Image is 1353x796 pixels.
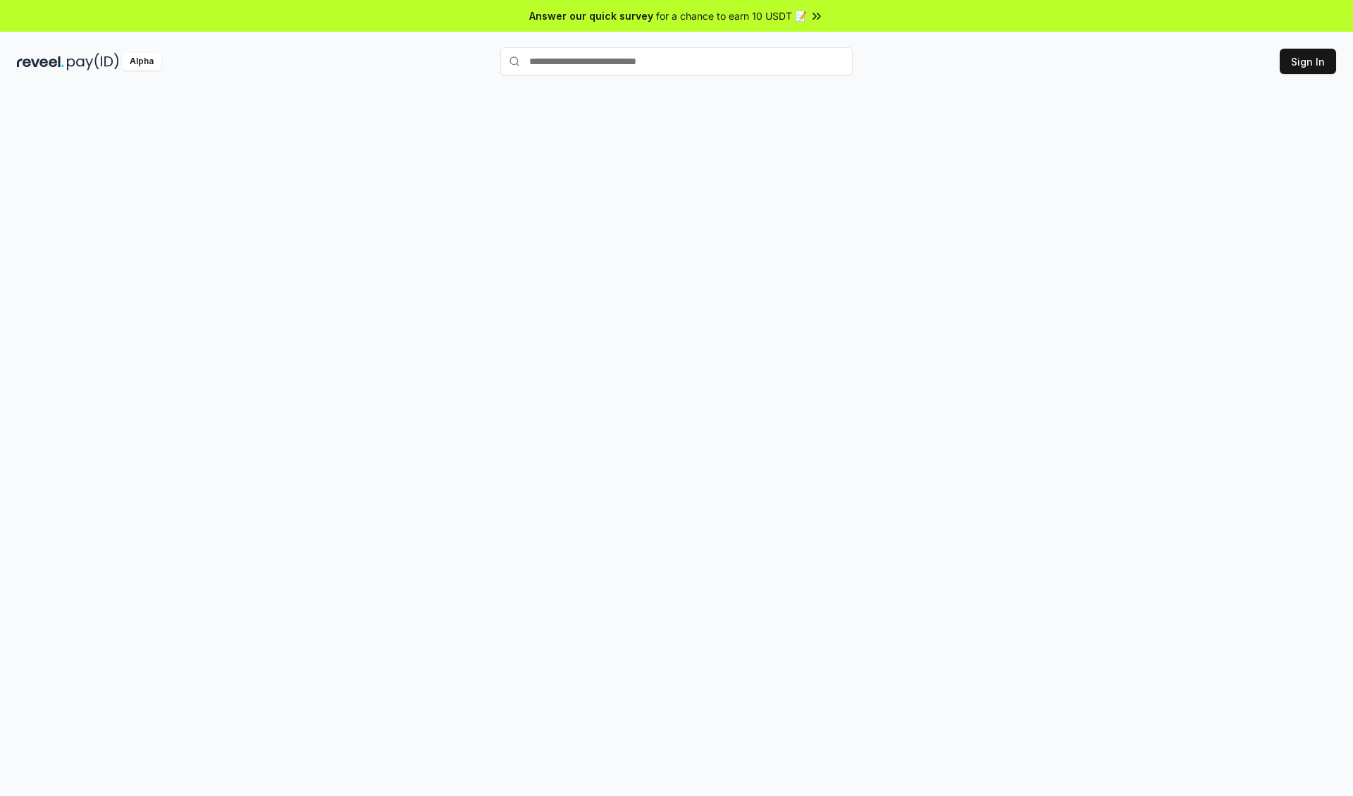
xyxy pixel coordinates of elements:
span: Answer our quick survey [529,8,653,23]
img: reveel_dark [17,53,64,71]
img: pay_id [67,53,119,71]
span: for a chance to earn 10 USDT 📝 [656,8,807,23]
div: Alpha [122,53,161,71]
button: Sign In [1280,49,1336,74]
